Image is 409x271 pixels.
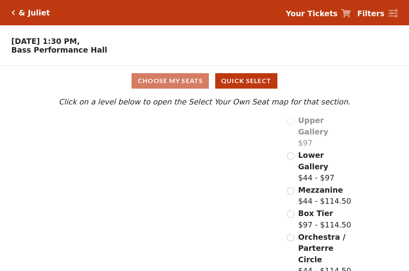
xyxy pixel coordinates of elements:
span: Lower Gallery [298,151,328,171]
a: Your Tickets [286,8,351,19]
label: $97 [298,115,352,149]
strong: Your Tickets [286,9,338,18]
label: $44 - $114.50 [298,184,351,207]
h5: & Juliet [19,8,50,17]
button: Quick Select [215,73,277,89]
label: $97 - $114.50 [298,208,351,230]
span: Orchestra / Parterre Circle [298,233,345,264]
a: Click here to go back to filters [11,10,15,15]
span: Upper Gallery [298,116,328,136]
span: Mezzanine [298,186,343,194]
strong: Filters [357,9,384,18]
label: $44 - $97 [298,150,352,184]
span: Box Tier [298,209,333,218]
path: Upper Gallery - Seats Available: 0 [96,119,186,140]
path: Lower Gallery - Seats Available: 147 [103,136,198,167]
p: Click on a level below to open the Select Your Own Seat map for that section. [57,96,352,108]
path: Orchestra / Parterre Circle - Seats Available: 158 [145,194,237,249]
a: Filters [357,8,398,19]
